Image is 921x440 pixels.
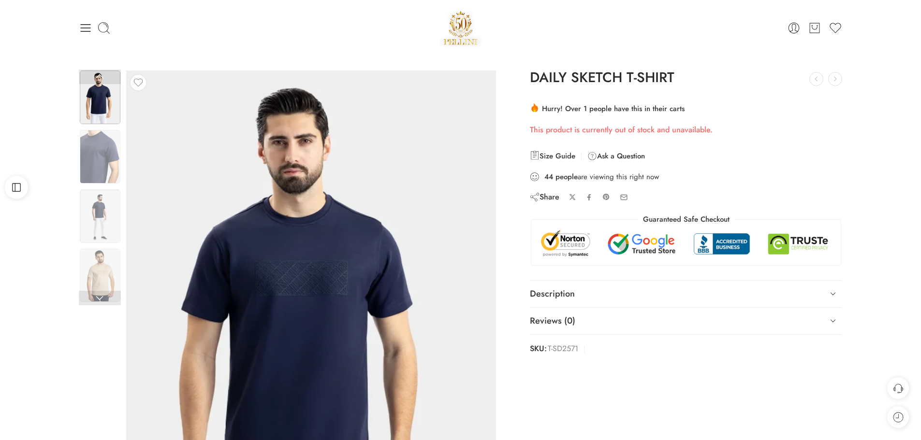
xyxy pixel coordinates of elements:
[556,172,578,182] strong: people
[440,7,482,48] a: Pellini -
[530,70,843,85] h1: DAILY SKETCH T-SHIRT
[530,308,843,335] a: Reviews (0)
[585,194,593,201] a: Share on Facebook
[530,124,843,136] p: This product is currently out of stock and unavailable.
[539,229,834,258] img: Trust
[530,281,843,308] a: Description
[808,21,821,35] a: Cart
[530,171,843,182] div: are viewing this right now
[80,189,120,243] img: Artboard 1-1
[829,21,842,35] a: Wishlist
[587,150,645,162] a: Ask a Question
[440,7,482,48] img: Pellini
[80,249,120,302] img: Artboard 1-1
[530,150,575,162] a: Size Guide
[620,193,628,201] a: Email to your friends
[638,214,734,225] legend: Guaranteed Safe Checkout
[544,172,553,182] strong: 44
[530,192,559,202] div: Share
[80,130,120,184] img: Artboard 1-1
[530,102,843,114] div: Hurry! Over 1 people have this in their carts
[80,71,120,124] img: Artboard 1-1
[787,21,801,35] a: Login / Register
[530,342,547,356] strong: SKU:
[602,193,610,201] a: Pin on Pinterest
[569,194,576,201] a: Share on X
[548,342,578,356] span: T-SD2571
